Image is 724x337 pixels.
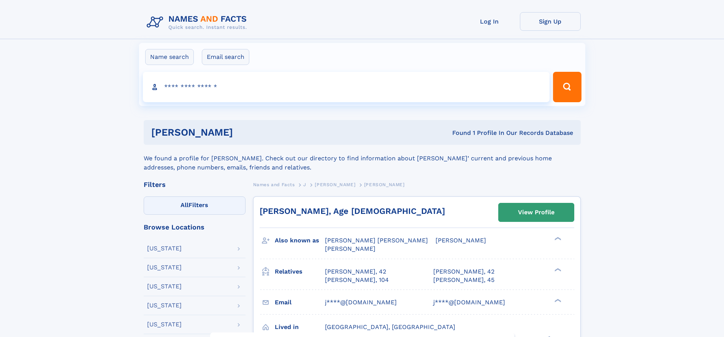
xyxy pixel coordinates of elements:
[553,236,562,241] div: ❯
[303,180,306,189] a: J
[553,267,562,272] div: ❯
[499,203,574,222] a: View Profile
[520,12,581,31] a: Sign Up
[553,72,581,102] button: Search Button
[253,180,295,189] a: Names and Facts
[315,182,355,187] span: [PERSON_NAME]
[145,49,194,65] label: Name search
[433,267,494,276] a: [PERSON_NAME], 42
[275,296,325,309] h3: Email
[144,181,246,188] div: Filters
[144,224,246,231] div: Browse Locations
[181,201,189,209] span: All
[143,72,550,102] input: search input
[325,245,375,252] span: [PERSON_NAME]
[147,302,182,309] div: [US_STATE]
[147,283,182,290] div: [US_STATE]
[325,323,455,331] span: [GEOGRAPHIC_DATA], [GEOGRAPHIC_DATA]
[260,206,445,216] a: [PERSON_NAME], Age [DEMOGRAPHIC_DATA]
[144,145,581,172] div: We found a profile for [PERSON_NAME]. Check out our directory to find information about [PERSON_N...
[315,180,355,189] a: [PERSON_NAME]
[144,12,253,33] img: Logo Names and Facts
[436,237,486,244] span: [PERSON_NAME]
[303,182,306,187] span: J
[147,245,182,252] div: [US_STATE]
[433,276,494,284] a: [PERSON_NAME], 45
[518,204,554,221] div: View Profile
[325,267,386,276] a: [PERSON_NAME], 42
[275,234,325,247] h3: Also known as
[147,264,182,271] div: [US_STATE]
[147,321,182,328] div: [US_STATE]
[144,196,246,215] label: Filters
[325,237,428,244] span: [PERSON_NAME] [PERSON_NAME]
[342,129,573,137] div: Found 1 Profile In Our Records Database
[275,265,325,278] h3: Relatives
[202,49,249,65] label: Email search
[364,182,405,187] span: [PERSON_NAME]
[275,321,325,334] h3: Lived in
[325,276,389,284] a: [PERSON_NAME], 104
[459,12,520,31] a: Log In
[553,298,562,303] div: ❯
[151,128,343,137] h1: [PERSON_NAME]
